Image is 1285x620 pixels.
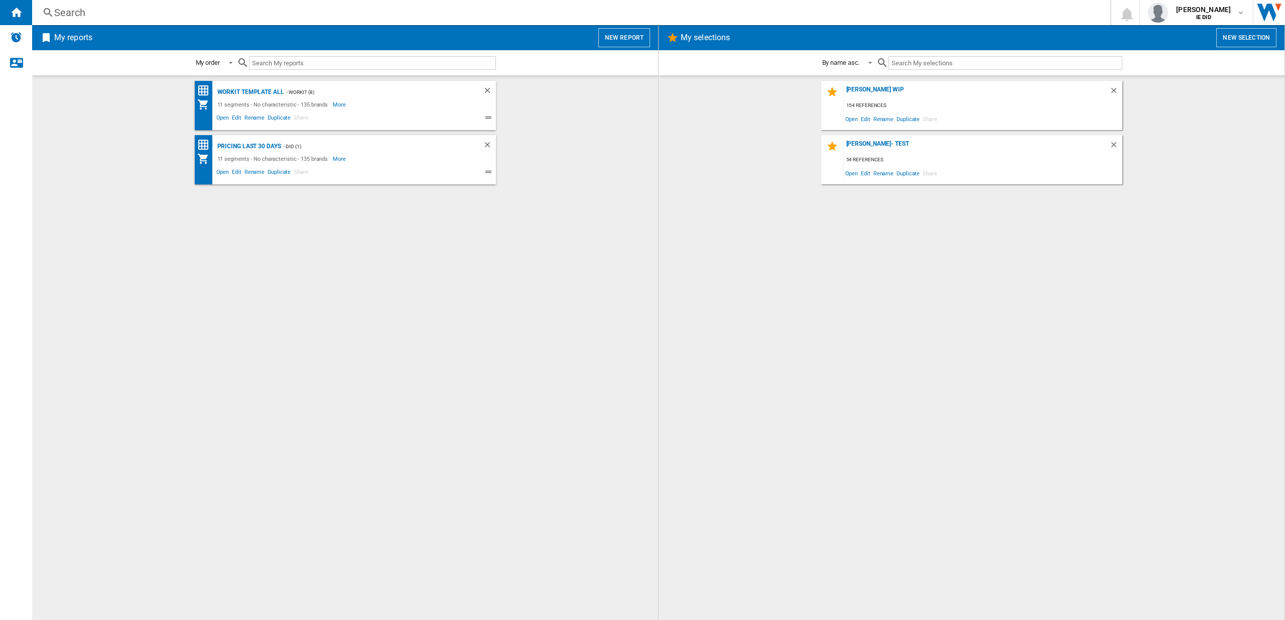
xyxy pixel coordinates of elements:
[895,166,921,180] span: Duplicate
[483,140,496,153] div: Delete
[921,112,939,126] span: Share
[1176,5,1231,15] span: [PERSON_NAME]
[10,31,22,43] img: alerts-logo.svg
[844,86,1109,99] div: [PERSON_NAME] WIP
[215,113,231,125] span: Open
[284,86,463,98] div: - Workit (8)
[888,56,1122,70] input: Search My selections
[844,112,860,126] span: Open
[844,154,1122,166] div: 54 references
[1109,140,1122,154] div: Delete
[197,98,215,111] div: My Assortment
[1196,14,1211,21] b: IE DID
[1109,86,1122,99] div: Delete
[52,28,94,47] h2: My reports
[230,113,243,125] span: Edit
[844,99,1122,112] div: 154 references
[844,166,860,180] span: Open
[54,6,1084,20] div: Search
[333,153,347,165] span: More
[215,153,333,165] div: 11 segments - No characteristic - 135 brands
[1216,28,1276,47] button: New selection
[679,28,732,47] h2: My selections
[921,166,939,180] span: Share
[215,98,333,111] div: 11 segments - No characteristic - 135 brands
[598,28,650,47] button: New report
[859,166,872,180] span: Edit
[266,113,292,125] span: Duplicate
[333,98,347,111] span: More
[197,153,215,165] div: My Assortment
[215,140,281,153] div: Pricing Last 30 days
[1148,3,1168,23] img: profile.jpg
[215,86,284,98] div: Workit Template All
[230,167,243,179] span: Edit
[872,166,895,180] span: Rename
[197,84,215,97] div: Price Matrix
[266,167,292,179] span: Duplicate
[895,112,921,126] span: Duplicate
[844,140,1109,154] div: [PERSON_NAME]- Test
[483,86,496,98] div: Delete
[872,112,895,126] span: Rename
[196,59,220,66] div: My order
[822,59,860,66] div: By name asc.
[243,167,266,179] span: Rename
[859,112,872,126] span: Edit
[292,167,310,179] span: Share
[281,140,463,153] div: - DID (1)
[197,139,215,151] div: Price Matrix
[243,113,266,125] span: Rename
[215,167,231,179] span: Open
[292,113,310,125] span: Share
[249,56,496,70] input: Search My reports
